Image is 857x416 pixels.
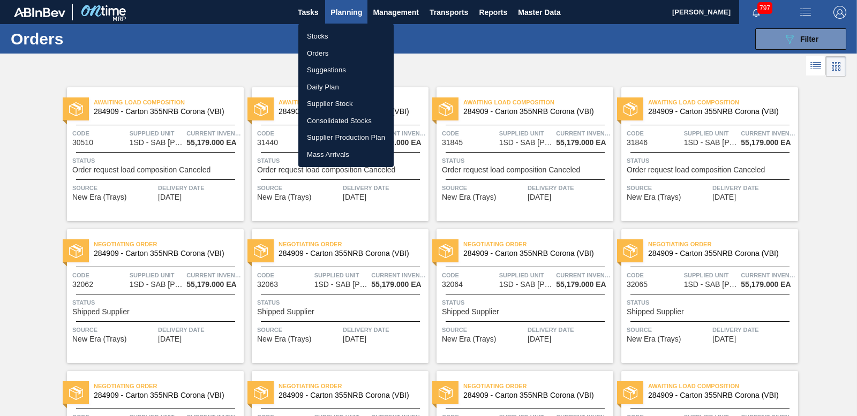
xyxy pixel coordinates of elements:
[298,146,394,163] a: Mass Arrivals
[298,129,394,146] a: Supplier Production Plan
[298,62,394,79] a: Suggestions
[298,95,394,112] a: Supplier Stock
[298,112,394,130] a: Consolidated Stocks
[298,79,394,96] a: Daily Plan
[298,28,394,45] a: Stocks
[298,45,394,62] a: Orders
